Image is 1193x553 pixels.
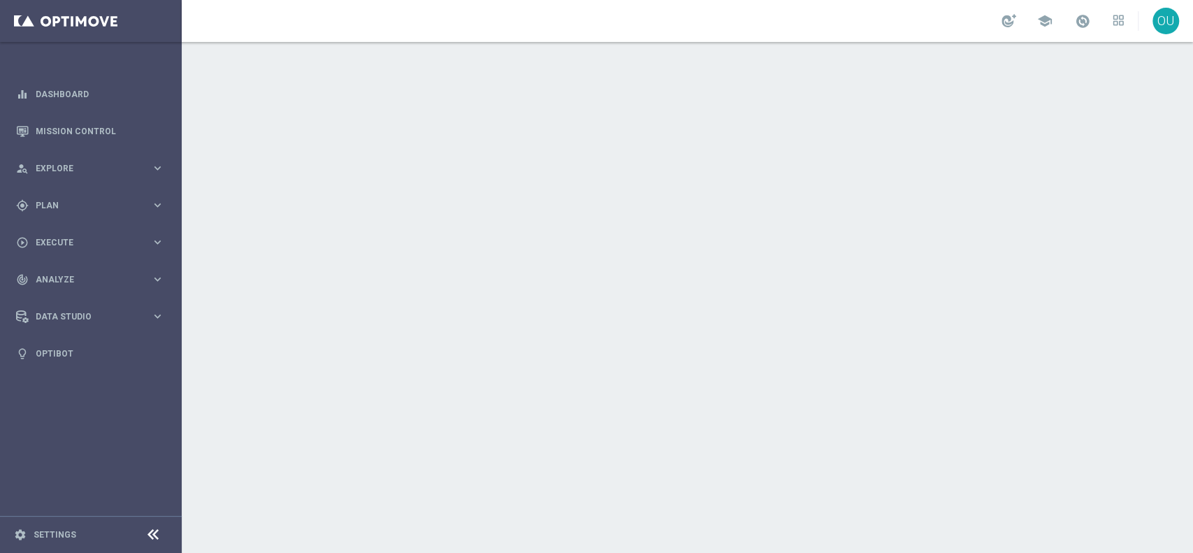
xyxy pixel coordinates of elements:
div: Data Studio [16,310,151,323]
button: Mission Control [15,126,165,137]
button: Data Studio keyboard_arrow_right [15,311,165,322]
button: gps_fixed Plan keyboard_arrow_right [15,200,165,211]
div: Analyze [16,273,151,286]
div: Explore [16,162,151,175]
span: Execute [36,238,151,247]
span: Analyze [36,275,151,284]
i: equalizer [16,88,29,101]
div: Mission Control [16,113,164,150]
i: play_circle_outline [16,236,29,249]
span: Explore [36,164,151,173]
div: Plan [16,199,151,212]
i: track_changes [16,273,29,286]
a: Settings [34,531,76,539]
i: lightbulb [16,347,29,360]
button: play_circle_outline Execute keyboard_arrow_right [15,237,165,248]
button: lightbulb Optibot [15,348,165,359]
i: settings [14,529,27,541]
i: keyboard_arrow_right [151,236,164,249]
i: person_search [16,162,29,175]
a: Mission Control [36,113,164,150]
i: keyboard_arrow_right [151,273,164,286]
div: OU [1152,8,1179,34]
i: gps_fixed [16,199,29,212]
a: Dashboard [36,76,164,113]
div: Dashboard [16,76,164,113]
span: Plan [36,201,151,210]
a: Optibot [36,335,164,372]
button: track_changes Analyze keyboard_arrow_right [15,274,165,285]
div: Optibot [16,335,164,372]
div: Execute [16,236,151,249]
i: keyboard_arrow_right [151,310,164,323]
span: Data Studio [36,313,151,321]
button: person_search Explore keyboard_arrow_right [15,163,165,174]
button: equalizer Dashboard [15,89,165,100]
i: keyboard_arrow_right [151,199,164,212]
span: school [1037,13,1053,29]
i: keyboard_arrow_right [151,161,164,175]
